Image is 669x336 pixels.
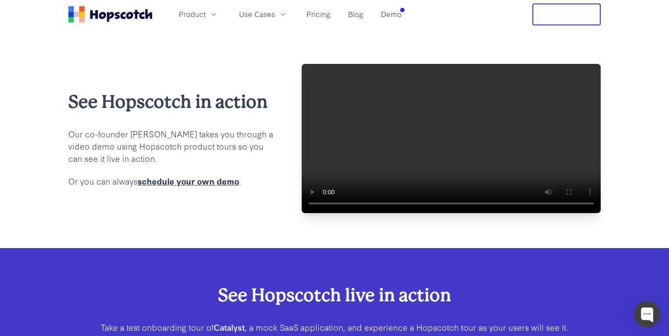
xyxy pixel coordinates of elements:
[239,9,275,20] span: Use Cases
[137,175,239,187] a: schedule your own demo
[68,128,274,164] p: Our co-founder [PERSON_NAME] takes you through a video demo using Hopscotch product tours so you ...
[179,9,206,20] span: Product
[532,3,601,25] button: Free Trial
[377,7,405,21] a: Demo
[96,283,573,307] h2: See Hopscotch live in action
[214,321,245,333] b: Catalyst
[68,175,274,187] p: Or you can always .
[173,7,223,21] button: Product
[68,6,152,23] a: Home
[234,7,292,21] button: Use Cases
[68,90,274,114] h2: See Hopscotch in action
[303,7,334,21] a: Pricing
[96,321,573,333] p: Take a test onboarding tour of , a mock SaaS application, and experience a Hopscotch tour as your...
[345,7,367,21] a: Blog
